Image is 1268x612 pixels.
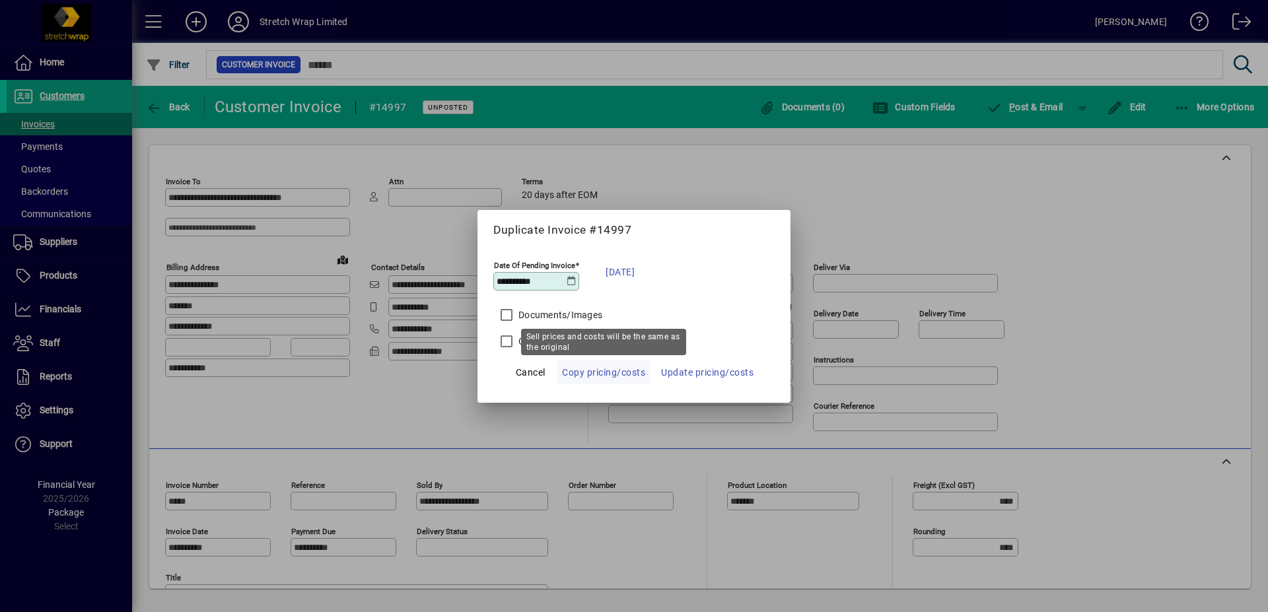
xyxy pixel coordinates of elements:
[493,223,775,237] h5: Duplicate Invoice #14997
[557,360,651,384] button: Copy pricing/costs
[606,264,635,280] span: [DATE]
[509,360,551,384] button: Cancel
[656,360,759,384] button: Update pricing/costs
[521,329,686,355] div: Sell prices and costs will be the same as the original
[516,308,602,322] label: Documents/Images
[516,364,546,380] span: Cancel
[599,255,641,289] button: [DATE]
[661,364,754,380] span: Update pricing/costs
[494,260,575,269] mat-label: Date Of Pending Invoice
[562,364,645,380] span: Copy pricing/costs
